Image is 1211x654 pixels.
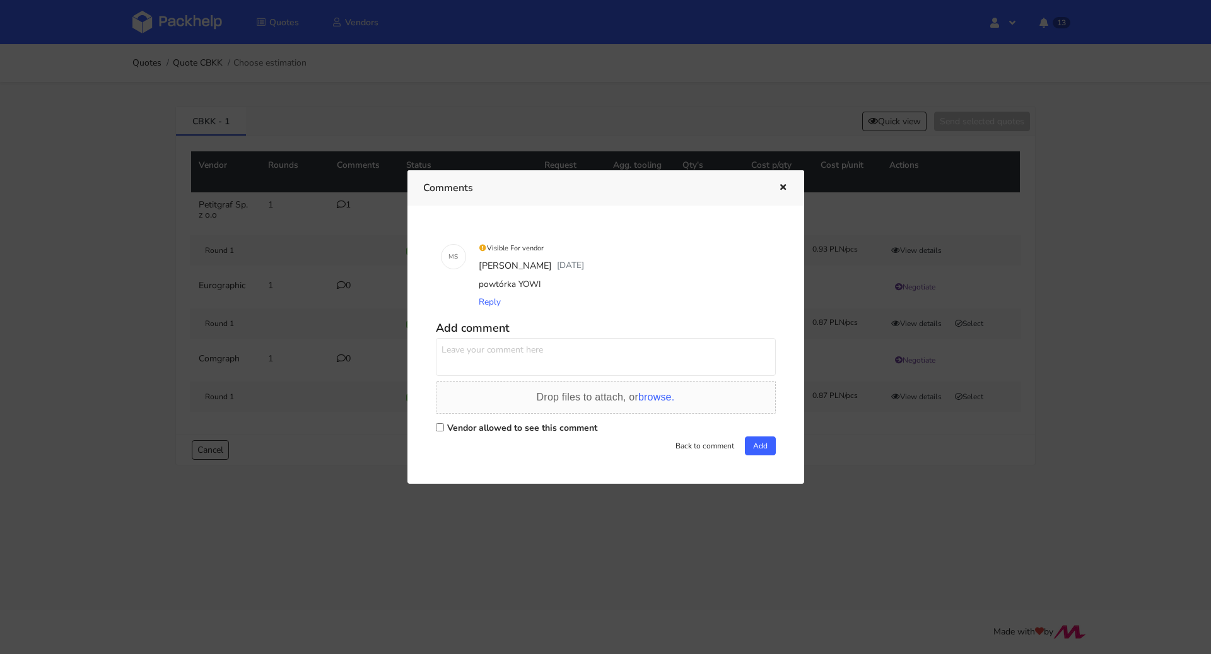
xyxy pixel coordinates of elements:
span: M [448,248,454,265]
button: Add [745,436,776,455]
span: browse. [638,392,674,402]
h3: Comments [423,179,759,197]
h5: Add comment [436,321,776,336]
div: powtórka YOWI [476,276,771,293]
label: Vendor allowed to see this comment [447,422,597,434]
div: [PERSON_NAME] [476,257,554,276]
span: S [454,248,458,265]
button: Back to comment [667,436,742,455]
small: Visible For vendor [479,243,544,253]
span: Drop files to attach, or [537,392,675,402]
span: Reply [479,296,501,308]
div: [DATE] [554,257,587,276]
